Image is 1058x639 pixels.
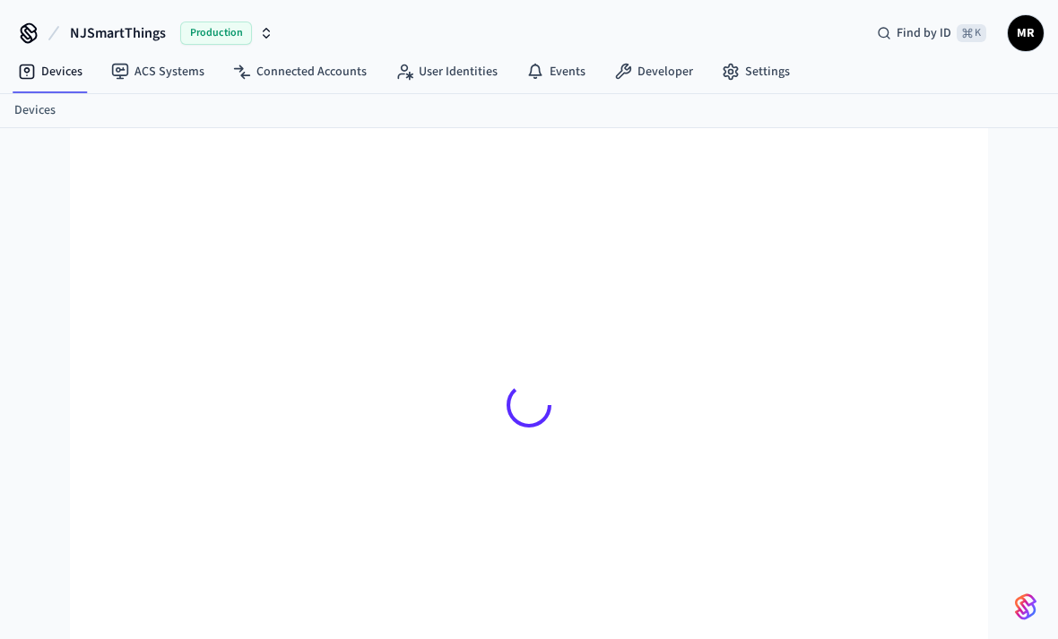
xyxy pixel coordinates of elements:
a: User Identities [381,56,512,88]
img: SeamLogoGradient.69752ec5.svg [1015,592,1036,621]
span: ⌘ K [957,24,986,42]
button: MR [1008,15,1044,51]
a: Connected Accounts [219,56,381,88]
a: Devices [4,56,97,88]
span: Production [180,22,252,45]
a: Settings [707,56,804,88]
a: Devices [14,101,56,120]
a: ACS Systems [97,56,219,88]
a: Events [512,56,600,88]
div: Find by ID⌘ K [863,17,1001,49]
a: Developer [600,56,707,88]
span: MR [1010,17,1042,49]
span: Find by ID [897,24,951,42]
span: NJSmartThings [70,22,166,44]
